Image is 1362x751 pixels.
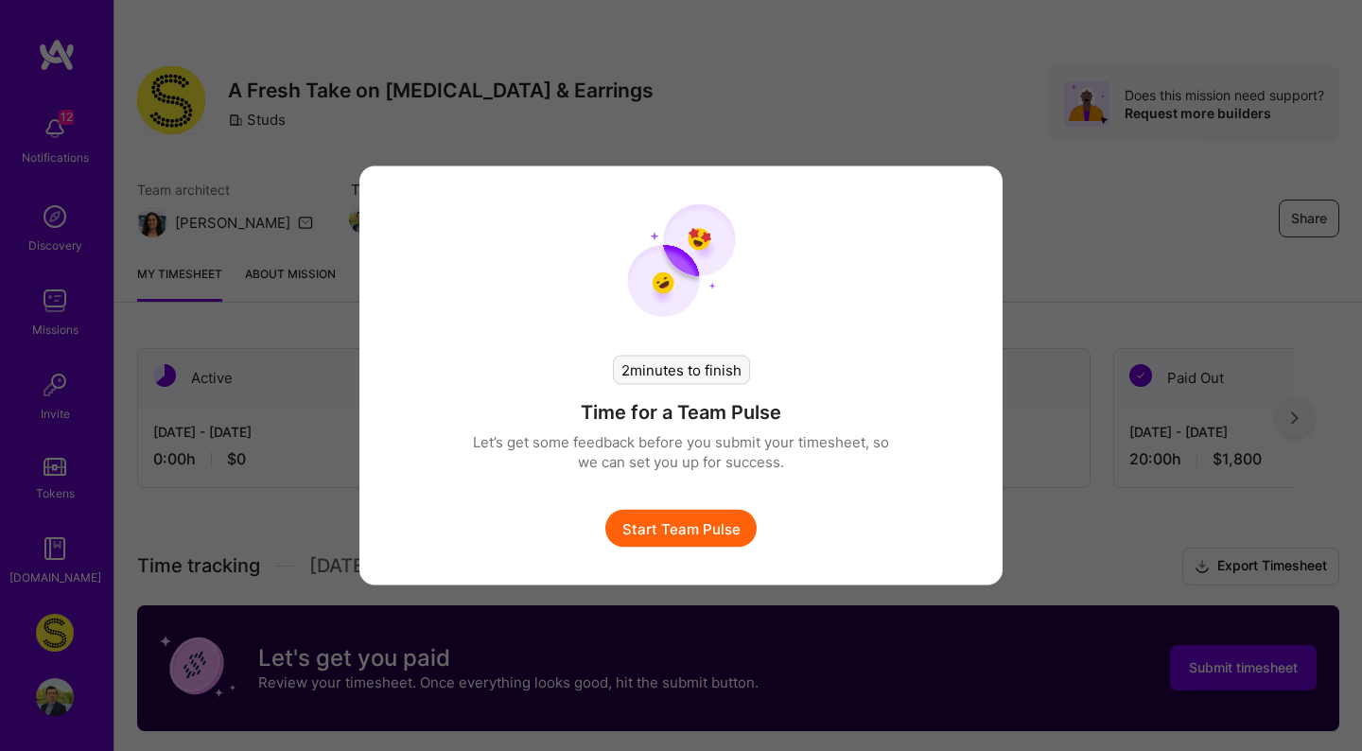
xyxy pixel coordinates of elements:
h4: Time for a Team Pulse [581,400,781,425]
p: Let’s get some feedback before you submit your timesheet, so we can set you up for success. [473,432,889,472]
div: modal [359,166,1003,585]
button: Start Team Pulse [605,510,757,548]
img: team pulse start [627,204,736,318]
div: 2 minutes to finish [613,356,750,385]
